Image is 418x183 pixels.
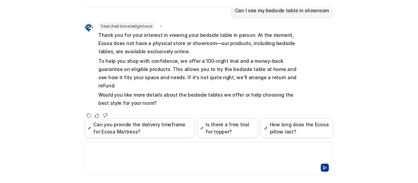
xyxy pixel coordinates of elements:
p: Would you like more details about the bedside tables we offer or help choosing the best style for... [98,91,298,107]
button: How long does the Ecosa pillow last? [261,118,333,138]
p: Thank you for your interest in viewing your bedside table in person. At the moment, Ecosa does no... [98,31,298,56]
button: Is there a free trial for topper? [197,118,258,138]
span: Searched knowledge base [98,23,154,30]
p: To help you shop with confidence, we offer a 100-night trial and a money-back guarantee on eligib... [98,57,298,90]
button: Can you provide the delivery timeframe for Ecosa Mattress? [85,118,194,138]
p: Can I see my bedside table in showroom [235,6,329,15]
img: Widget [85,24,93,32]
